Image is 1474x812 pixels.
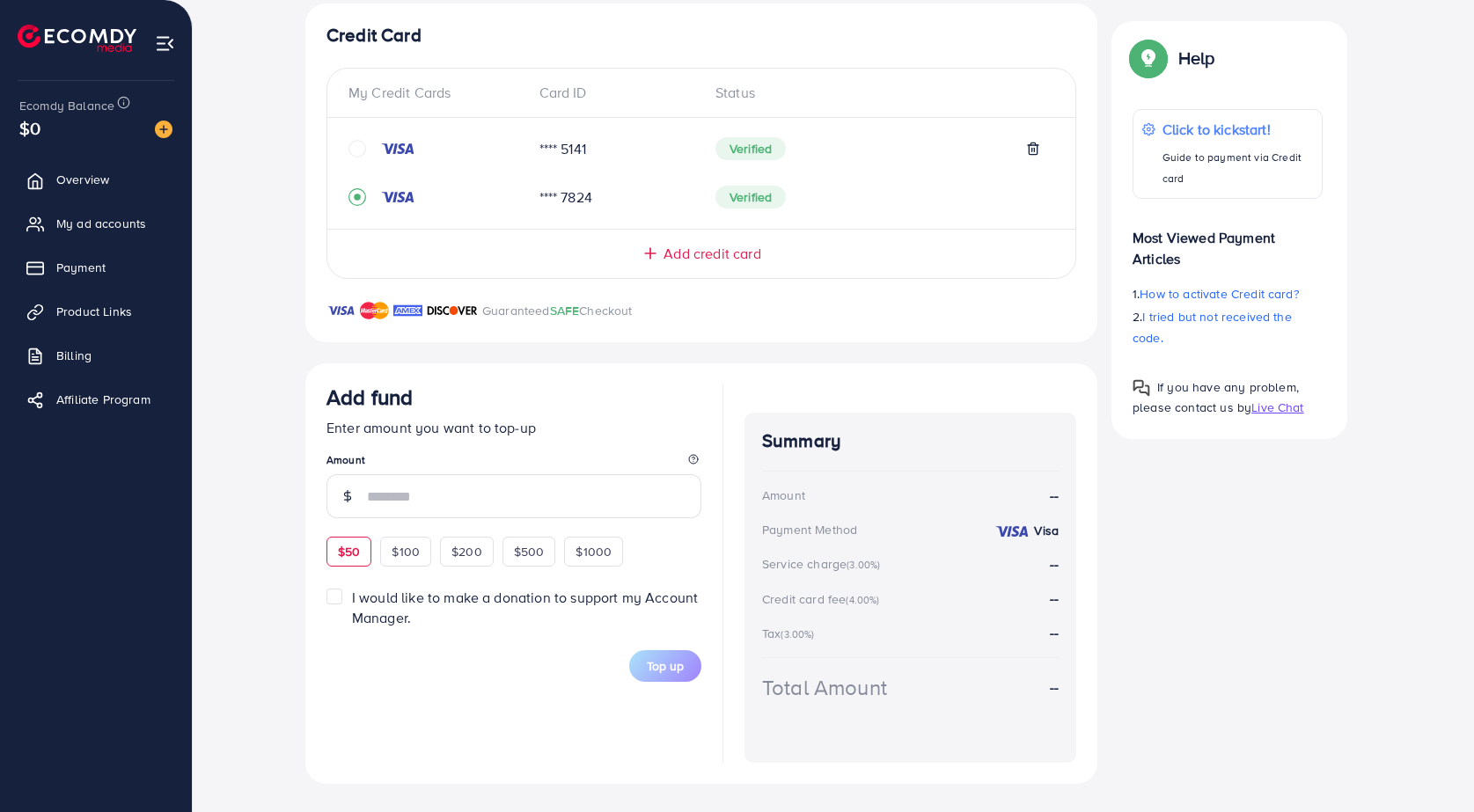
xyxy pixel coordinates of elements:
img: Popup guide [1133,42,1164,74]
img: credit [994,524,1030,538]
div: Card ID [525,83,702,103]
img: image [155,121,172,138]
img: credit [380,142,415,156]
span: Billing [56,347,92,364]
p: Click to kickstart! [1162,119,1313,140]
span: Product Links [56,303,132,320]
strong: -- [1050,623,1059,642]
strong: Visa [1034,522,1059,539]
img: brand [393,300,422,321]
p: Help [1178,48,1215,69]
svg: circle [348,140,366,157]
img: brand [326,300,356,321]
span: My ad accounts [56,215,146,232]
div: Service charge [762,555,885,573]
div: Total Amount [762,672,887,703]
p: Guaranteed Checkout [482,300,633,321]
span: $500 [514,543,545,560]
img: brand [427,300,478,321]
svg: record circle [348,188,366,206]
span: $200 [451,543,482,560]
strong: -- [1050,677,1059,698]
span: Live Chat [1251,399,1303,416]
a: Billing [13,338,179,373]
h4: Credit Card [326,25,1076,47]
strong: -- [1050,486,1059,506]
span: Affiliate Program [56,391,150,408]
span: $1000 [576,543,612,560]
h4: Summary [762,430,1059,452]
div: Status [701,83,1054,103]
div: Payment Method [762,521,857,538]
span: Verified [715,137,786,160]
span: Top up [647,657,684,675]
span: If you have any problem, please contact us by [1133,378,1299,416]
p: Enter amount you want to top-up [326,417,701,438]
div: Tax [762,625,820,642]
div: Amount [762,486,805,504]
span: Ecomdy Balance [19,97,114,114]
img: credit [380,190,415,204]
img: logo [18,25,136,52]
button: Top up [629,650,701,682]
span: SAFE [550,302,580,319]
span: $100 [392,543,420,560]
iframe: Chat [1399,733,1461,799]
strong: -- [1050,589,1059,608]
a: My ad accounts [13,206,179,241]
span: How to activate Credit card? [1140,285,1298,303]
img: Popup guide [1133,379,1150,397]
a: Payment [13,250,179,285]
span: $50 [338,543,360,560]
div: My Credit Cards [348,83,525,103]
strong: -- [1050,554,1059,574]
a: Overview [13,162,179,197]
div: Credit card fee [762,590,885,608]
small: (3.00%) [781,627,814,641]
legend: Amount [326,452,701,474]
small: (3.00%) [847,558,880,572]
span: I would like to make a donation to support my Account Manager. [352,588,698,627]
small: (4.00%) [846,593,879,607]
span: $0 [19,115,40,141]
p: 1. [1133,283,1323,304]
h3: Add fund [326,384,413,410]
img: menu [155,33,175,54]
a: Affiliate Program [13,382,179,417]
p: Guide to payment via Credit card [1162,147,1313,189]
span: Add credit card [664,244,760,264]
span: Overview [56,171,109,188]
a: Product Links [13,294,179,329]
p: 2. [1133,306,1323,348]
p: Most Viewed Payment Articles [1133,213,1323,269]
span: Verified [715,186,786,208]
img: brand [360,300,389,321]
span: Payment [56,259,106,276]
span: I tried but not received the code. [1133,308,1292,347]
